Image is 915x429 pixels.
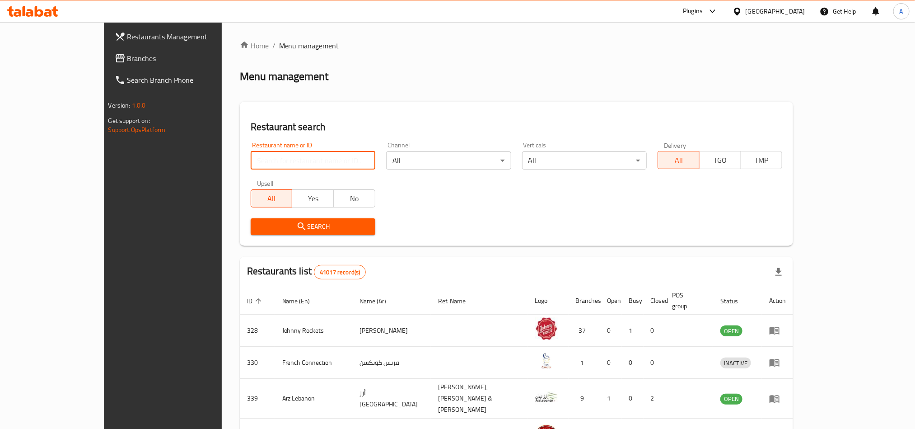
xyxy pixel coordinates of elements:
span: Restaurants Management [127,31,249,42]
td: 0 [622,379,644,419]
li: / [272,40,275,51]
td: [PERSON_NAME] [352,315,431,347]
td: 330 [240,347,275,379]
div: All [522,151,647,170]
h2: Restaurants list [247,264,366,279]
span: Search Branch Phone [127,75,249,85]
a: Branches [107,47,257,69]
td: Johnny Rockets [275,315,353,347]
span: Name (Ar) [359,296,398,306]
td: French Connection [275,347,353,379]
span: All [255,192,289,205]
span: Ref. Name [438,296,477,306]
th: Open [600,287,622,315]
td: 1 [569,347,600,379]
img: Arz Lebanon [535,386,558,408]
button: All [658,151,700,169]
div: OPEN [720,325,742,336]
button: All [251,189,293,207]
button: TGO [699,151,741,169]
span: Menu management [279,40,339,51]
td: 339 [240,379,275,419]
td: فرنش كونكشن [352,347,431,379]
label: Delivery [664,142,686,148]
th: Branches [569,287,600,315]
button: Search [251,218,375,235]
div: Menu [769,325,786,336]
td: 0 [644,347,665,379]
span: OPEN [720,394,742,404]
span: Branches [127,53,249,64]
span: ID [247,296,264,306]
span: Status [720,296,750,306]
div: Menu [769,357,786,368]
td: 0 [622,347,644,379]
span: Version: [108,99,131,111]
th: Action [762,287,793,315]
nav: breadcrumb [240,40,794,51]
td: 0 [644,315,665,347]
a: Support.OpsPlatform [108,124,166,136]
button: No [333,189,375,207]
div: [GEOGRAPHIC_DATA] [746,6,805,16]
a: Restaurants Management [107,26,257,47]
img: Johnny Rockets [535,317,558,340]
span: Yes [296,192,330,205]
td: 1 [600,379,622,419]
td: أرز [GEOGRAPHIC_DATA] [352,379,431,419]
td: 0 [600,347,622,379]
td: [PERSON_NAME],[PERSON_NAME] & [PERSON_NAME] [431,379,528,419]
button: TMP [741,151,783,169]
td: 0 [600,315,622,347]
th: Logo [528,287,569,315]
label: Upsell [257,180,274,187]
td: 9 [569,379,600,419]
div: INACTIVE [720,358,751,368]
span: TMP [745,154,779,167]
span: All [662,154,696,167]
th: Busy [622,287,644,315]
span: A [900,6,903,16]
td: 37 [569,315,600,347]
span: POS group [672,290,703,311]
th: Closed [644,287,665,315]
span: Search [258,221,368,232]
div: Export file [768,261,789,283]
span: OPEN [720,326,742,336]
a: Search Branch Phone [107,69,257,91]
div: All [386,151,511,170]
input: Search for restaurant name or ID.. [251,151,375,170]
span: TGO [703,154,738,167]
img: French Connection [535,349,558,372]
td: Arz Lebanon [275,379,353,419]
span: 1.0.0 [132,99,146,111]
td: 1 [622,315,644,347]
div: Plugins [683,6,703,17]
span: No [337,192,372,205]
div: Total records count [314,265,366,279]
span: 41017 record(s) [314,268,365,277]
span: Get support on: [108,115,150,127]
h2: Restaurant search [251,120,783,134]
td: 328 [240,315,275,347]
span: INACTIVE [720,358,751,368]
td: 2 [644,379,665,419]
span: Name (En) [282,296,322,306]
div: Menu [769,393,786,404]
h2: Menu management [240,69,329,84]
button: Yes [292,189,334,207]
